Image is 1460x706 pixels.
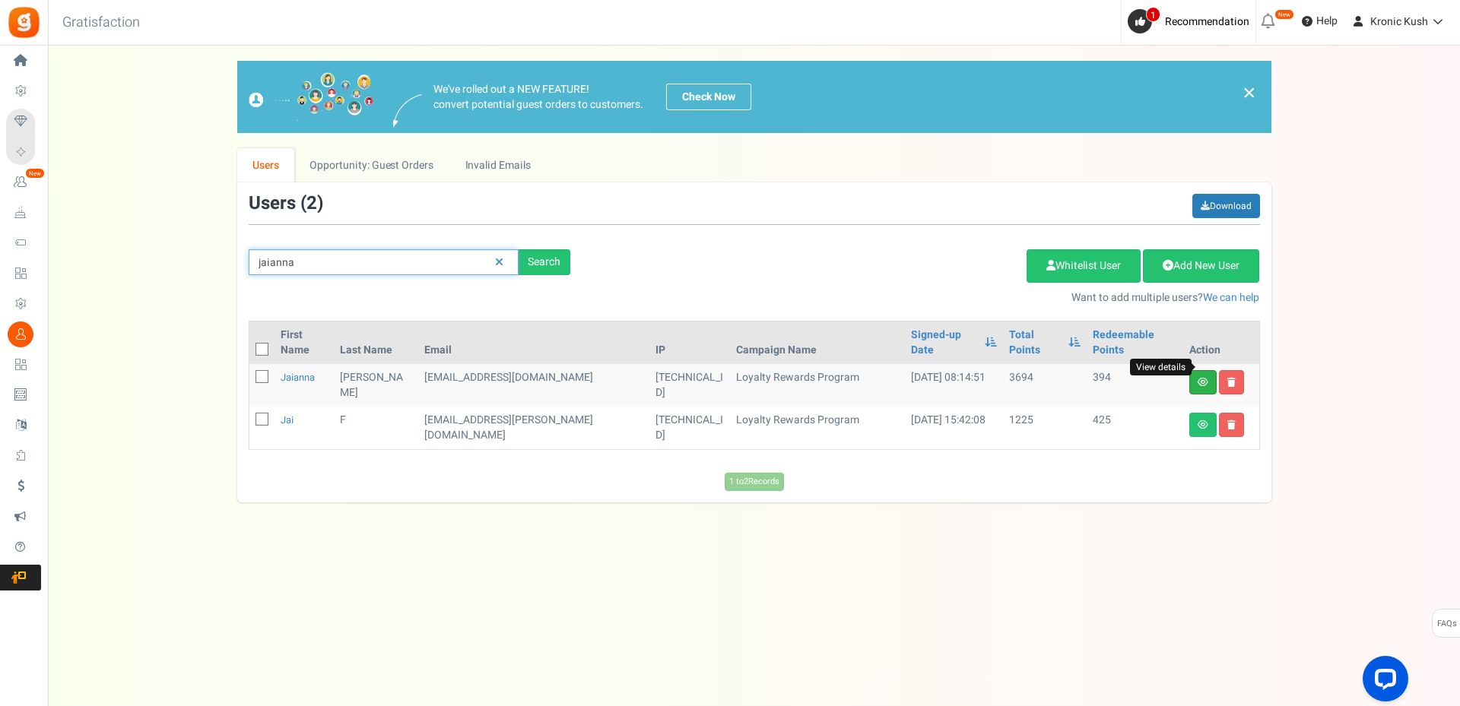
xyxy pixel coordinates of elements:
[730,364,905,407] td: Loyalty Rewards Program
[1143,249,1259,283] a: Add New User
[1183,321,1259,364] th: Action
[1436,609,1457,638] span: FAQs
[46,8,157,38] h3: Gratisfaction
[433,82,643,112] p: We've rolled out a NEW FEATURE! convert potential guest orders to customers.
[1189,370,1217,394] a: View details
[666,84,751,110] a: Check Now
[334,364,418,407] td: [PERSON_NAME]
[1203,290,1259,306] a: We can help
[593,290,1260,306] p: Want to add multiple users?
[1087,364,1182,407] td: 394
[281,413,294,427] a: Jai
[275,321,334,364] th: First Name
[1370,14,1428,30] span: Kronic Kush
[1198,420,1208,429] i: View details
[649,364,730,407] td: [TECHNICAL_ID]
[1130,359,1192,376] div: View details
[1243,84,1256,102] a: ×
[281,370,315,385] a: Jaianna
[334,407,418,449] td: F
[649,321,730,364] th: IP
[1087,407,1182,449] td: 425
[730,321,905,364] th: Campaign Name
[1003,407,1087,449] td: 1225
[6,169,41,195] a: New
[1274,9,1294,20] em: New
[334,321,418,364] th: Last Name
[249,249,519,275] input: Search by email or name
[418,364,649,407] td: customer
[418,407,649,449] td: customer
[294,148,449,182] a: Opportunity: Guest Orders
[1093,328,1176,358] a: Redeemable Points
[1312,14,1338,29] span: Help
[249,194,323,214] h3: Users ( )
[519,249,570,275] div: Search
[449,148,546,182] a: Invalid Emails
[7,5,41,40] img: Gratisfaction
[730,407,905,449] td: Loyalty Rewards Program
[393,94,422,127] img: images
[25,168,45,179] em: New
[1009,328,1061,358] a: Total Points
[1027,249,1141,283] a: Whitelist User
[306,190,317,217] span: 2
[418,321,649,364] th: Email
[1227,420,1236,429] i: Delete user
[249,72,374,122] img: images
[1128,9,1255,33] a: 1 Recommendation
[649,407,730,449] td: [TECHNICAL_ID]
[1296,9,1344,33] a: Help
[1165,14,1249,30] span: Recommendation
[1003,364,1087,407] td: 3694
[905,364,1003,407] td: [DATE] 08:14:51
[487,249,511,276] a: Reset
[911,328,977,358] a: Signed-up Date
[1146,7,1160,22] span: 1
[1192,194,1260,218] a: Download
[905,407,1003,449] td: [DATE] 15:42:08
[237,148,295,182] a: Users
